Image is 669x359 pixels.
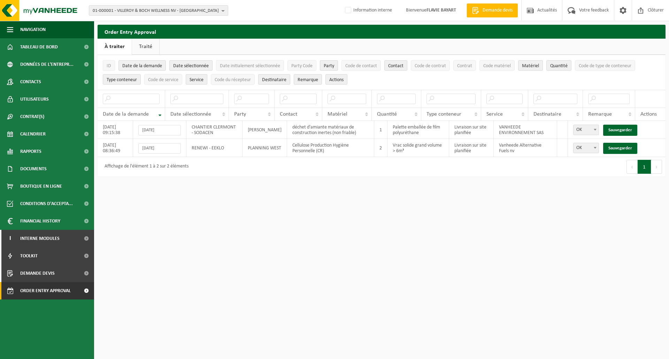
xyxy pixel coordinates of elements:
button: DestinataireDestinataire : Activate to sort [258,74,290,85]
span: OK [574,125,599,135]
button: Code de type de conteneurCode de type de conteneur: Activate to sort [575,60,635,71]
div: Affichage de l'élément 1 à 2 sur 2 éléments [101,161,189,173]
button: Type conteneurType conteneur: Activate to sort [103,74,141,85]
span: Party Code [291,63,313,69]
td: 1 [374,121,387,139]
span: Service [190,77,203,83]
span: Navigation [20,21,46,38]
td: Livraison sur site planifiée [449,139,494,157]
button: MatérielMatériel: Activate to sort [518,60,543,71]
span: Matériel [522,63,539,69]
span: Calendrier [20,125,46,143]
button: ContactContact: Activate to sort [384,60,407,71]
button: Code du récepteurCode du récepteur: Activate to sort [211,74,255,85]
span: Actions [640,111,657,117]
button: Previous [626,160,638,174]
td: CHANTIER CLERMONT - SODACEN [186,121,243,139]
span: Party [324,63,334,69]
span: Demande devis [20,265,55,282]
span: Quantité [377,111,397,117]
span: OK [574,143,599,153]
span: Code de type de conteneur [579,63,631,69]
span: Code du récepteur [215,77,251,83]
button: QuantitéQuantité: Activate to sort [546,60,571,71]
span: Code de contrat [415,63,446,69]
td: Vrac solide grand volume > 6m³ [387,139,449,157]
button: RemarqueRemarque: Activate to sort [294,74,322,85]
button: Code de contactCode de contact: Activate to sort [341,60,381,71]
td: VANHEEDE ENVIRONNEMENT SAS [494,121,557,139]
span: Données de l'entrepr... [20,56,74,73]
a: Sauvegarder [603,143,637,154]
button: 1 [638,160,651,174]
span: Service [486,111,503,117]
a: À traiter [98,39,132,55]
label: Information interne [344,5,392,16]
button: IDID: Activate to sort [103,60,115,71]
span: ID [107,63,111,69]
span: Contact [388,63,403,69]
span: Interne modules [20,230,60,247]
button: Date sélectionnéeDate sélectionnée: Activate to sort [169,60,213,71]
span: Documents [20,160,47,178]
strong: FLAVIE BAYART [426,8,456,13]
td: [PERSON_NAME] [243,121,287,139]
span: Code de service [148,77,178,83]
span: Order entry approval [20,282,71,299]
span: Remarque [298,77,318,83]
span: Quantité [550,63,568,69]
span: Contacts [20,73,41,91]
td: 2 [374,139,387,157]
span: Matériel [328,111,347,117]
span: Remarque [588,111,612,117]
button: 01-000001 - VILLEROY & BOCH WELLNESS NV - [GEOGRAPHIC_DATA] [89,5,228,16]
span: Toolkit [20,247,38,265]
td: PLANNING WEST [243,139,287,157]
span: Destinataire [533,111,561,117]
td: Cellulose Production Hygiène Personnelle (CR) [287,139,375,157]
span: Date de la demande [103,111,149,117]
td: Livraison sur site planifiée [449,121,494,139]
span: Date de la demande [122,63,162,69]
span: Date sélectionnée [170,111,211,117]
button: ContratContrat: Activate to sort [453,60,476,71]
span: Code matériel [483,63,511,69]
td: [DATE] 09:15:38 [98,121,133,139]
td: RENEWI - EEKLO [186,139,243,157]
span: Type conteneur [107,77,137,83]
a: Sauvegarder [603,125,637,136]
button: Date de la demandeDate de la demande: Activate to remove sorting [118,60,166,71]
span: Demande devis [481,7,514,14]
button: PartyParty: Activate to sort [320,60,338,71]
span: Date sélectionnée [173,63,209,69]
a: Demande devis [467,3,518,17]
span: I [7,230,13,247]
span: Rapports [20,143,41,160]
span: Conditions d'accepta... [20,195,73,212]
span: Party [234,111,246,117]
button: Next [651,160,662,174]
span: Code de contact [345,63,377,69]
button: Code de serviceCode de service: Activate to sort [144,74,182,85]
span: Destinataire [262,77,286,83]
td: [DATE] 08:36:49 [98,139,133,157]
a: Traité [132,39,159,55]
span: Contrat(s) [20,108,44,125]
button: ServiceService: Activate to sort [186,74,207,85]
span: OK [573,125,599,135]
span: Tableau de bord [20,38,58,56]
span: OK [573,143,599,153]
button: Code matérielCode matériel: Activate to sort [479,60,515,71]
button: Date initialement sélectionnéeDate initialement sélectionnée: Activate to sort [216,60,284,71]
h2: Order Entry Approval [98,25,666,38]
td: Vanheede Alternative Fuels nv [494,139,557,157]
span: Actions [329,77,344,83]
span: Type conteneur [426,111,461,117]
span: Financial History [20,212,60,230]
span: Date initialement sélectionnée [220,63,280,69]
button: Actions [325,74,347,85]
span: Contact [280,111,297,117]
td: Palette emballée de film polyuréthane [387,121,449,139]
button: Party CodeParty Code: Activate to sort [287,60,316,71]
span: Boutique en ligne [20,178,62,195]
